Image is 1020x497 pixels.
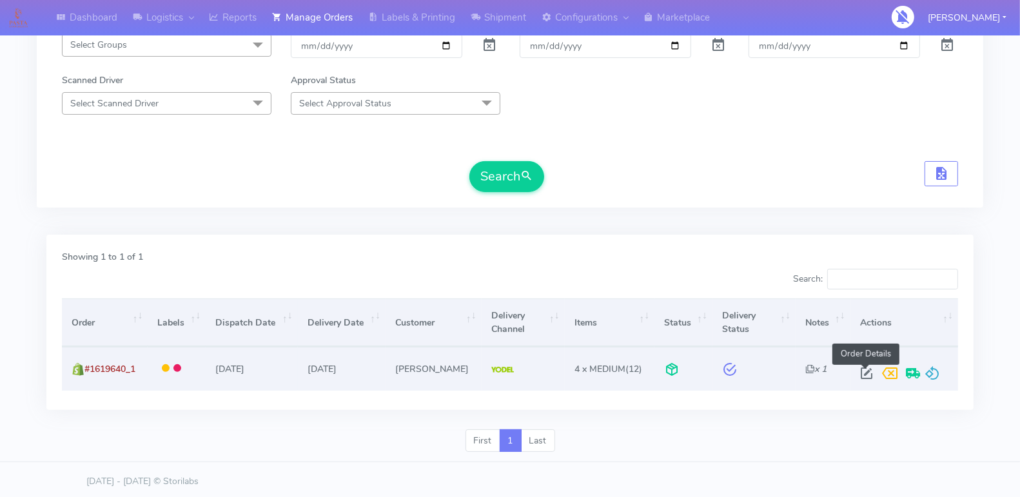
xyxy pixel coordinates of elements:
span: Select Groups [70,39,127,51]
th: Items: activate to sort column ascending [565,298,655,347]
td: [DATE] [206,347,297,390]
span: (12) [574,363,642,375]
label: Scanned Driver [62,73,123,87]
th: Order: activate to sort column ascending [62,298,148,347]
input: Search: [827,269,958,289]
button: Search [469,161,544,192]
span: #1619640_1 [84,363,135,375]
td: [PERSON_NAME] [386,347,482,390]
th: Status: activate to sort column ascending [654,298,712,347]
label: Showing 1 to 1 of 1 [62,250,143,264]
th: Notes: activate to sort column ascending [796,298,850,347]
th: Customer: activate to sort column ascending [386,298,482,347]
th: Dispatch Date: activate to sort column ascending [206,298,297,347]
th: Delivery Status: activate to sort column ascending [712,298,796,347]
img: shopify.png [72,363,84,376]
label: Approval Status [291,73,356,87]
img: Yodel [491,367,514,373]
th: Delivery Date: activate to sort column ascending [298,298,386,347]
span: Select Scanned Driver [70,97,159,110]
th: Actions: activate to sort column ascending [850,298,958,347]
label: Search: [793,269,958,289]
a: 1 [500,429,522,453]
span: Select Approval Status [299,97,391,110]
th: Delivery Channel: activate to sort column ascending [482,298,565,347]
button: [PERSON_NAME] [918,5,1016,31]
td: [DATE] [298,347,386,390]
th: Labels: activate to sort column ascending [148,298,206,347]
i: x 1 [805,363,827,375]
span: 4 x MEDIUM [574,363,625,375]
